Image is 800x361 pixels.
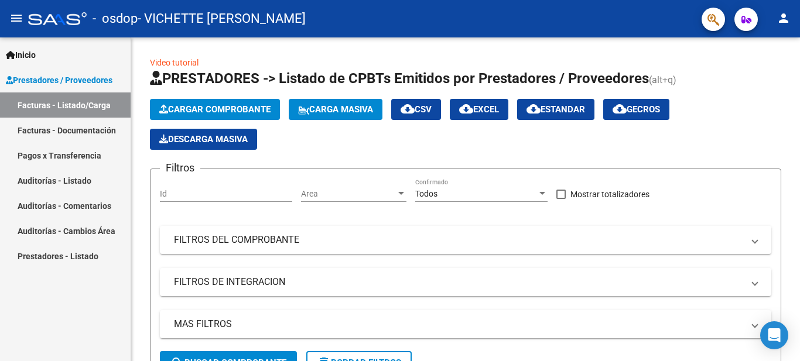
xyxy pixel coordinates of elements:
[401,102,415,116] mat-icon: cloud_download
[760,321,788,349] div: Open Intercom Messenger
[401,104,432,115] span: CSV
[150,129,257,150] app-download-masive: Descarga masiva de comprobantes (adjuntos)
[415,189,437,198] span: Todos
[9,11,23,25] mat-icon: menu
[613,102,627,116] mat-icon: cloud_download
[150,58,199,67] a: Video tutorial
[391,99,441,120] button: CSV
[527,102,541,116] mat-icon: cloud_download
[459,102,473,116] mat-icon: cloud_download
[649,74,676,85] span: (alt+q)
[298,104,373,115] span: Carga Masiva
[159,134,248,145] span: Descarga Masiva
[93,6,138,32] span: - osdop
[138,6,306,32] span: - VICHETTE [PERSON_NAME]
[613,104,660,115] span: Gecros
[160,160,200,176] h3: Filtros
[150,99,280,120] button: Cargar Comprobante
[301,189,396,199] span: Area
[289,99,382,120] button: Carga Masiva
[517,99,594,120] button: Estandar
[174,318,743,331] mat-panel-title: MAS FILTROS
[527,104,585,115] span: Estandar
[174,233,743,246] mat-panel-title: FILTROS DEL COMPROBANTE
[160,226,771,254] mat-expansion-panel-header: FILTROS DEL COMPROBANTE
[777,11,791,25] mat-icon: person
[6,49,36,61] span: Inicio
[150,129,257,150] button: Descarga Masiva
[6,74,112,87] span: Prestadores / Proveedores
[603,99,669,120] button: Gecros
[450,99,508,120] button: EXCEL
[160,310,771,338] mat-expansion-panel-header: MAS FILTROS
[160,268,771,296] mat-expansion-panel-header: FILTROS DE INTEGRACION
[459,104,499,115] span: EXCEL
[150,70,649,87] span: PRESTADORES -> Listado de CPBTs Emitidos por Prestadores / Proveedores
[570,187,649,201] span: Mostrar totalizadores
[159,104,271,115] span: Cargar Comprobante
[174,276,743,288] mat-panel-title: FILTROS DE INTEGRACION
